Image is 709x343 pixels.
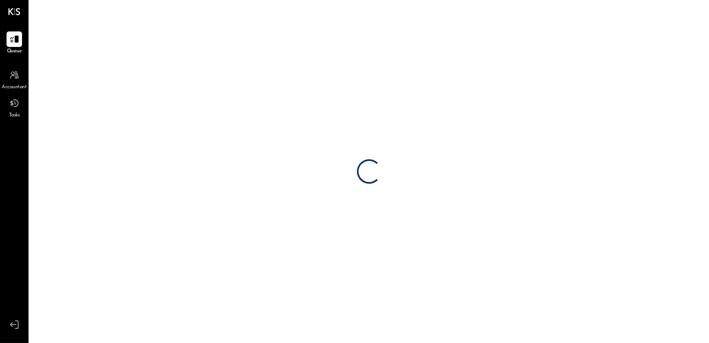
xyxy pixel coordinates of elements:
[2,84,27,91] span: Accountant
[0,31,28,55] a: Queue
[9,112,20,119] span: Tasks
[0,96,28,119] a: Tasks
[0,67,28,91] a: Accountant
[7,48,22,55] span: Queue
